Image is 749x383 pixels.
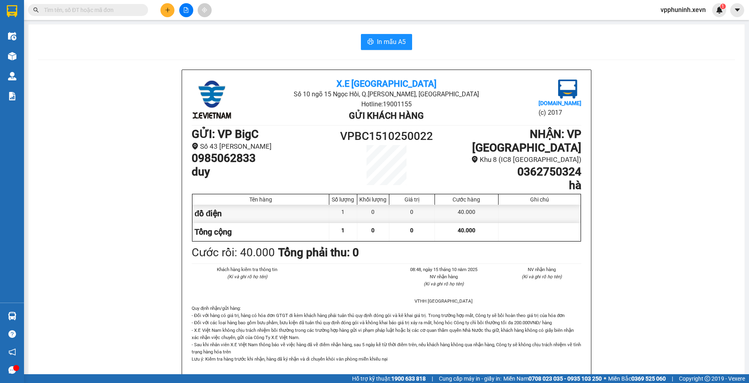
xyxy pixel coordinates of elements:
li: Số 43 [PERSON_NAME] [192,141,338,152]
i: (Kí và ghi rõ họ tên) [227,274,267,279]
span: file-add [183,7,189,13]
div: Tên hàng [194,196,327,203]
button: plus [160,3,174,17]
div: 0 [389,205,435,223]
strong: 0369 525 060 [631,375,666,382]
span: vpphuninh.xevn [654,5,712,15]
button: file-add [179,3,193,17]
span: caret-down [734,6,741,14]
i: (Kí và ghi rõ họ tên) [522,274,562,279]
li: Khu 8 (IC8 [GEOGRAPHIC_DATA]) [435,154,581,165]
li: NV nhận hàng [503,266,582,273]
span: notification [8,348,16,356]
li: (c) 2017 [539,108,581,118]
div: Số lượng [331,196,355,203]
span: Miền Bắc [608,374,666,383]
p: - Đối với hàng có giá trị, hàng có hóa đơn GTGT đi kèm khách hàng phải tuân thủ quy định đóng gói... [192,312,581,362]
li: NV nhận hàng [404,273,483,280]
span: 0 [371,227,374,233]
i: (Kí và ghi rõ họ tên) [424,281,464,287]
span: 1 [341,227,344,233]
div: Giá trị [391,196,433,203]
b: X.E [GEOGRAPHIC_DATA] [336,79,437,89]
span: 0 [410,227,413,233]
b: Tổng phải thu: 0 [278,246,359,259]
span: printer [367,38,374,46]
input: Tìm tên, số ĐT hoặc mã đơn [44,6,138,14]
span: 40.000 [458,227,475,233]
b: [DOMAIN_NAME] [539,100,581,106]
img: logo-vxr [7,5,17,17]
img: warehouse-icon [8,72,16,80]
div: 40.000 [435,205,499,223]
button: printerIn mẫu A5 [361,34,412,50]
div: đồ điện [192,205,329,223]
span: aim [202,7,207,13]
strong: 0708 023 035 - 0935 103 250 [529,375,602,382]
span: | [432,374,433,383]
li: Hotline: 19001155 [256,99,516,109]
button: caret-down [730,3,744,17]
li: Số 10 ngõ 15 Ngọc Hồi, Q.[PERSON_NAME], [GEOGRAPHIC_DATA] [256,89,516,99]
h1: VPBC1510250022 [338,128,435,145]
div: Khối lượng [359,196,387,203]
strong: 1900 633 818 [391,375,426,382]
span: message [8,366,16,374]
li: Khách hàng kiểm tra thông tin [208,266,287,273]
span: search [33,7,39,13]
span: environment [471,156,478,163]
button: aim [198,3,212,17]
span: ⚪️ [604,377,606,380]
span: Cung cấp máy in - giấy in: [439,374,501,383]
span: copyright [705,376,710,381]
img: warehouse-icon [8,52,16,60]
span: question-circle [8,330,16,338]
sup: 1 [720,4,726,9]
b: Gửi khách hàng [349,111,424,121]
span: Hỗ trợ kỹ thuật: [352,374,426,383]
img: solution-icon [8,92,16,100]
img: logo.jpg [558,80,577,99]
h1: hà [435,179,581,192]
h1: 0985062833 [192,152,338,165]
div: Cước rồi : 40.000 [192,244,275,261]
span: 1 [721,4,724,9]
div: 0 [357,205,389,223]
img: warehouse-icon [8,312,16,320]
li: 08:48, ngày 15 tháng 10 năm 2025 [404,266,483,273]
span: In mẫu A5 [377,37,406,47]
b: NHẬN : VP [GEOGRAPHIC_DATA] [472,128,581,154]
span: Miền Nam [503,374,602,383]
img: warehouse-icon [8,32,16,40]
span: plus [165,7,170,13]
span: Tổng cộng [194,227,232,237]
div: Cước hàng [437,196,496,203]
div: 1 [329,205,357,223]
h1: duy [192,165,338,179]
h1: 0362750324 [435,165,581,179]
span: environment [192,143,198,150]
li: VTHH [GEOGRAPHIC_DATA] [404,297,483,305]
b: GỬI : VP BigC [192,128,258,141]
div: Ghi chú [501,196,579,203]
img: icon-new-feature [716,6,723,14]
span: | [672,374,673,383]
img: logo.jpg [192,80,232,120]
div: Quy định nhận/gửi hàng : [192,305,581,363]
